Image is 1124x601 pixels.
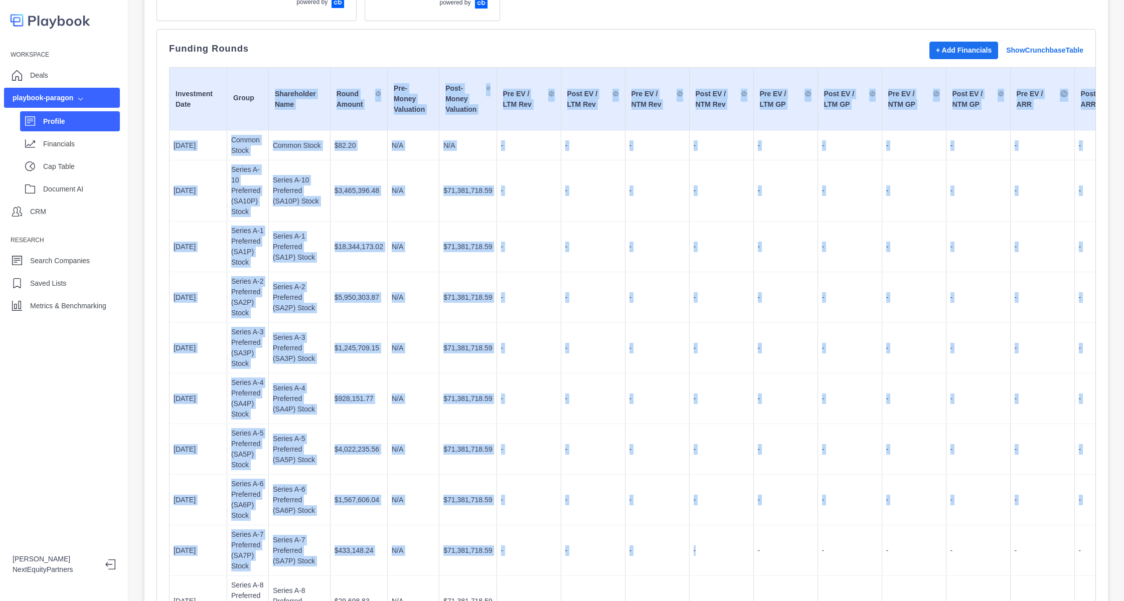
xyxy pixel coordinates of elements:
[822,495,878,505] p: -
[335,393,383,404] p: $928,151.77
[273,140,326,151] p: Common Stock
[694,343,749,353] p: -
[392,393,435,404] p: N/A
[886,292,942,303] p: -
[929,42,998,59] button: + Add Financials
[758,393,814,404] p: -
[822,242,878,252] p: -
[273,332,326,364] p: Series A-3 Preferred (SA3P) Stock
[822,343,878,353] p: -
[822,292,878,303] p: -
[273,484,326,516] p: Series A-6 Preferred (SA6P) Stock
[822,140,878,151] p: -
[335,140,383,151] p: $82.20
[231,377,264,420] p: Series A-4 Preferred (SA4P) Stock
[565,185,621,196] p: -
[174,185,223,196] p: [DATE]
[629,185,685,196] p: -
[629,140,685,151] p: -
[233,93,262,106] div: Group
[335,444,383,455] p: $4,022,235.56
[629,343,685,353] p: -
[394,83,433,115] div: Pre-Money Valuation
[443,185,492,196] p: $71,381,718.59
[30,256,90,266] p: Search Companies
[231,164,264,217] p: Series A-10 Preferred (SA10P) Stock
[30,70,48,81] p: Deals
[758,242,814,252] p: -
[822,545,878,556] p: -
[273,434,326,465] p: Series A-5 Preferred (SA5P) Stock
[1015,185,1070,196] p: -
[392,242,435,252] p: N/A
[1060,89,1068,99] img: Sort
[886,343,942,353] p: -
[758,292,814,303] p: -
[694,140,749,151] p: -
[231,529,264,571] p: Series A-7 Preferred (SA7P) Stock
[760,89,812,110] div: Pre EV / LTM GP
[392,185,435,196] p: N/A
[950,495,1006,505] p: -
[13,564,97,575] p: NextEquityPartners
[1015,495,1070,505] p: -
[869,89,876,99] img: Sort
[694,545,749,556] p: -
[273,535,326,566] p: Series A-7 Preferred (SA7P) Stock
[694,242,749,252] p: -
[174,140,223,151] p: [DATE]
[231,226,264,268] p: Series A-1 Preferred (SA1P) Stock
[933,89,939,99] img: Sort
[443,343,492,353] p: $71,381,718.59
[176,89,221,110] div: Investment Date
[392,140,435,151] p: N/A
[758,444,814,455] p: -
[501,140,557,151] p: -
[501,495,557,505] p: -
[174,545,223,556] p: [DATE]
[952,89,1004,110] div: Post EV / NTM GP
[231,135,264,156] p: Common Stock
[231,428,264,470] p: Series A-5 Preferred (SA5P) Stock
[694,444,749,455] p: -
[174,242,223,252] p: [DATE]
[392,343,435,353] p: N/A
[565,242,621,252] p: -
[1015,292,1070,303] p: -
[335,545,383,556] p: $433,148.24
[758,495,814,505] p: -
[335,242,383,252] p: $18,344,173.02
[565,292,621,303] p: -
[445,83,490,115] div: Post-Money Valuation
[950,140,1006,151] p: -
[335,343,383,353] p: $1,245,709.15
[501,292,557,303] p: -
[273,383,326,415] p: Series A-4 Preferred (SA4P) Stock
[565,444,621,455] p: -
[824,89,876,110] div: Post EV / LTM GP
[375,89,381,99] img: Sort
[565,343,621,353] p: -
[231,479,264,521] p: Series A-6 Preferred (SA6P) Stock
[758,185,814,196] p: -
[443,545,492,556] p: $71,381,718.59
[43,139,120,149] p: Financials
[694,495,749,505] p: -
[501,393,557,404] p: -
[822,444,878,455] p: -
[886,140,942,151] p: -
[443,495,492,505] p: $71,381,718.59
[335,292,383,303] p: $5,950,303.87
[950,185,1006,196] p: -
[886,185,942,196] p: -
[1015,242,1070,252] p: -
[392,292,435,303] p: N/A
[501,343,557,353] p: -
[950,242,1006,252] p: -
[1015,444,1070,455] p: -
[1015,393,1070,404] p: -
[612,89,618,99] img: Sort
[337,89,381,110] div: Round Amount
[888,89,940,110] div: Pre EV / NTM GP
[335,185,383,196] p: $3,465,396.48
